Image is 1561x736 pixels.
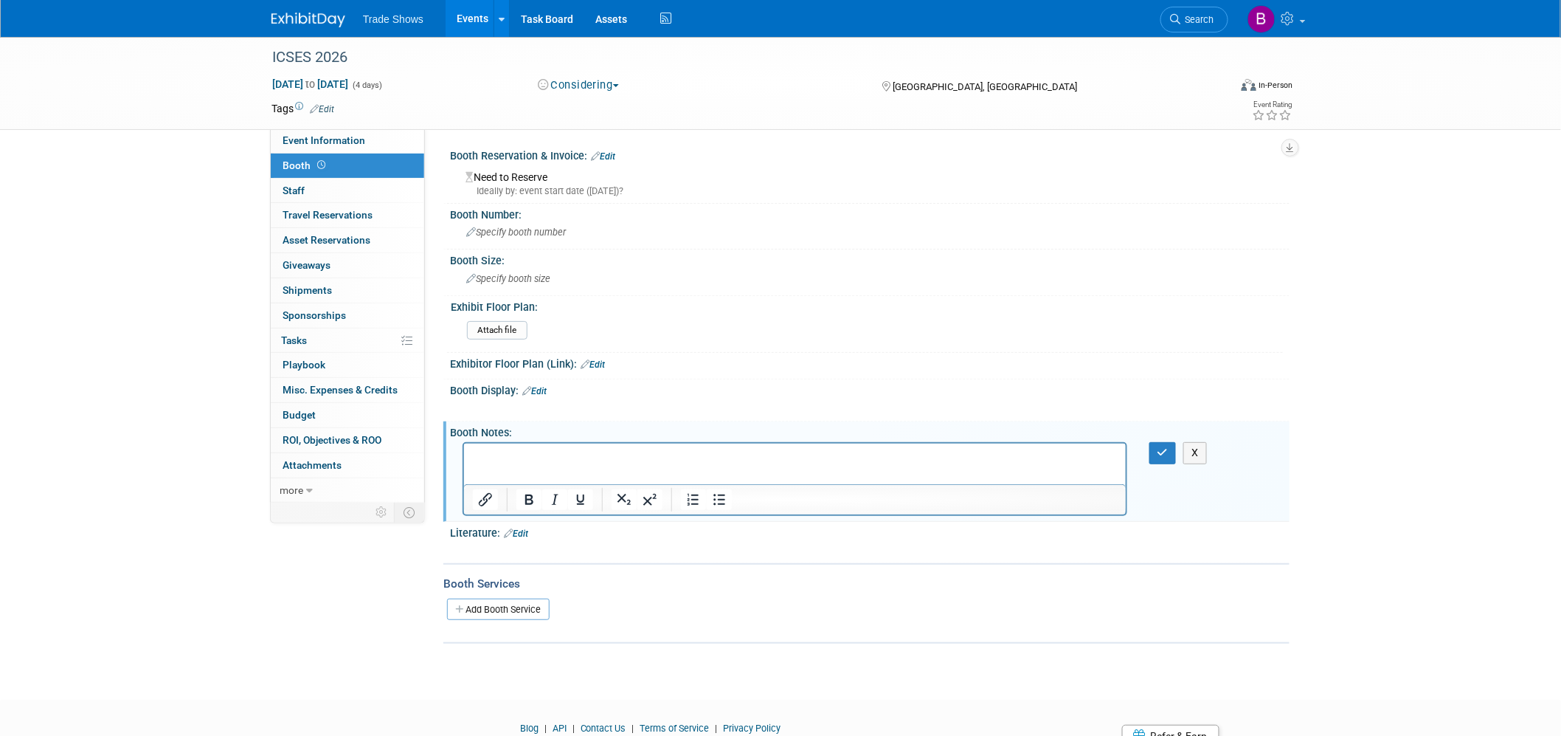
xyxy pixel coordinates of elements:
[283,209,373,221] span: Travel Reservations
[612,489,637,510] button: Subscript
[473,489,498,510] button: Insert/edit link
[553,723,567,734] a: API
[283,384,398,396] span: Misc. Expenses & Credits
[450,250,1290,268] div: Booth Size:
[893,81,1077,92] span: [GEOGRAPHIC_DATA], [GEOGRAPHIC_DATA]
[271,13,345,27] img: ExhibitDay
[568,489,593,510] button: Underline
[271,154,424,178] a: Booth
[504,529,528,539] a: Edit
[541,723,550,734] span: |
[533,78,625,93] button: Considering
[363,13,423,25] span: Trade Shows
[283,284,332,296] span: Shipments
[283,309,346,321] span: Sponsorships
[1242,79,1256,91] img: Format-Inperson.png
[712,723,721,734] span: |
[271,228,424,252] a: Asset Reservations
[271,453,424,478] a: Attachments
[465,185,1278,198] div: Ideally by: event start date ([DATE])?
[283,185,305,196] span: Staff
[1180,14,1214,25] span: Search
[283,459,342,471] span: Attachments
[640,723,710,734] a: Terms of Service
[1183,442,1207,464] button: X
[271,303,424,328] a: Sponsorships
[447,599,550,620] a: Add Booth Service
[581,723,626,734] a: Contact Us
[1160,7,1228,32] a: Search
[314,159,328,171] span: Booth not reserved yet
[271,478,424,503] a: more
[581,360,605,370] a: Edit
[637,489,662,510] button: Superscript
[1259,80,1293,91] div: In-Person
[271,353,424,377] a: Playbook
[283,234,370,246] span: Asset Reservations
[283,259,330,271] span: Giveaways
[271,101,334,116] td: Tags
[280,484,303,496] span: more
[450,379,1290,399] div: Booth Display:
[724,723,781,734] a: Privacy Policy
[271,128,424,153] a: Event Information
[283,159,328,171] span: Booth
[466,273,550,284] span: Specify booth size
[450,522,1290,541] div: Literature:
[271,403,424,427] a: Budget
[542,489,567,510] button: Italic
[443,576,1290,592] div: Booth Services
[629,723,638,734] span: |
[283,134,365,146] span: Event Information
[310,104,334,114] a: Edit
[267,44,1206,71] div: ICSES 2026
[1247,5,1276,33] img: Becca Rensi
[520,723,539,734] a: Blog
[569,723,578,734] span: |
[369,503,395,522] td: Personalize Event Tab Strip
[281,334,307,346] span: Tasks
[271,428,424,453] a: ROI, Objectives & ROO
[283,434,381,446] span: ROI, Objectives & ROO
[522,386,547,396] a: Edit
[271,78,349,91] span: [DATE] [DATE]
[395,503,425,522] td: Toggle Event Tabs
[450,145,1290,164] div: Booth Reservation & Invoice:
[461,166,1278,198] div: Need to Reserve
[271,203,424,227] a: Travel Reservations
[271,253,424,278] a: Giveaways
[707,489,732,510] button: Bullet list
[283,409,316,421] span: Budget
[516,489,541,510] button: Bold
[1253,101,1292,109] div: Event Rating
[591,151,615,162] a: Edit
[271,329,424,353] a: Tasks
[450,353,1290,372] div: Exhibitor Floor Plan (Link):
[451,296,1283,314] div: Exhibit Floor Plan:
[450,204,1290,222] div: Booth Number:
[464,444,1126,484] iframe: Rich Text Area
[450,422,1290,440] div: Booth Notes:
[283,359,325,371] span: Playbook
[466,227,566,238] span: Specify booth number
[271,179,424,203] a: Staff
[1141,77,1293,99] div: Event Format
[681,489,706,510] button: Numbered list
[351,80,382,90] span: (4 days)
[271,278,424,303] a: Shipments
[303,78,317,90] span: to
[271,378,424,402] a: Misc. Expenses & Credits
